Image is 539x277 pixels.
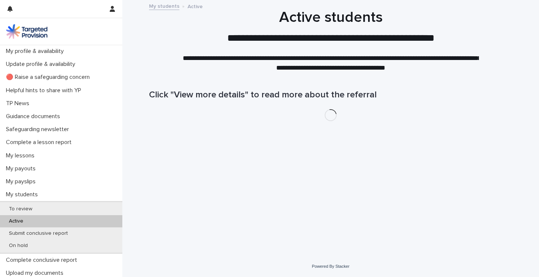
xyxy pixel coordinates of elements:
[3,270,69,277] p: Upload my documents
[3,61,81,68] p: Update profile & availability
[3,100,35,107] p: TP News
[3,113,66,120] p: Guidance documents
[3,206,38,212] p: To review
[3,48,70,55] p: My profile & availability
[3,243,34,249] p: On hold
[3,165,42,172] p: My payouts
[3,87,87,94] p: Helpful hints to share with YP
[3,126,75,133] p: Safeguarding newsletter
[3,152,40,159] p: My lessons
[3,230,74,237] p: Submit conclusive report
[149,9,512,26] h1: Active students
[149,90,512,100] h1: Click "View more details" to read more about the referral
[188,2,203,10] p: Active
[3,178,42,185] p: My payslips
[3,257,83,264] p: Complete conclusive report
[3,218,29,224] p: Active
[3,191,44,198] p: My students
[3,74,96,81] p: 🔴 Raise a safeguarding concern
[149,1,179,10] a: My students
[312,264,349,268] a: Powered By Stacker
[6,24,47,39] img: M5nRWzHhSzIhMunXDL62
[3,139,77,146] p: Complete a lesson report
